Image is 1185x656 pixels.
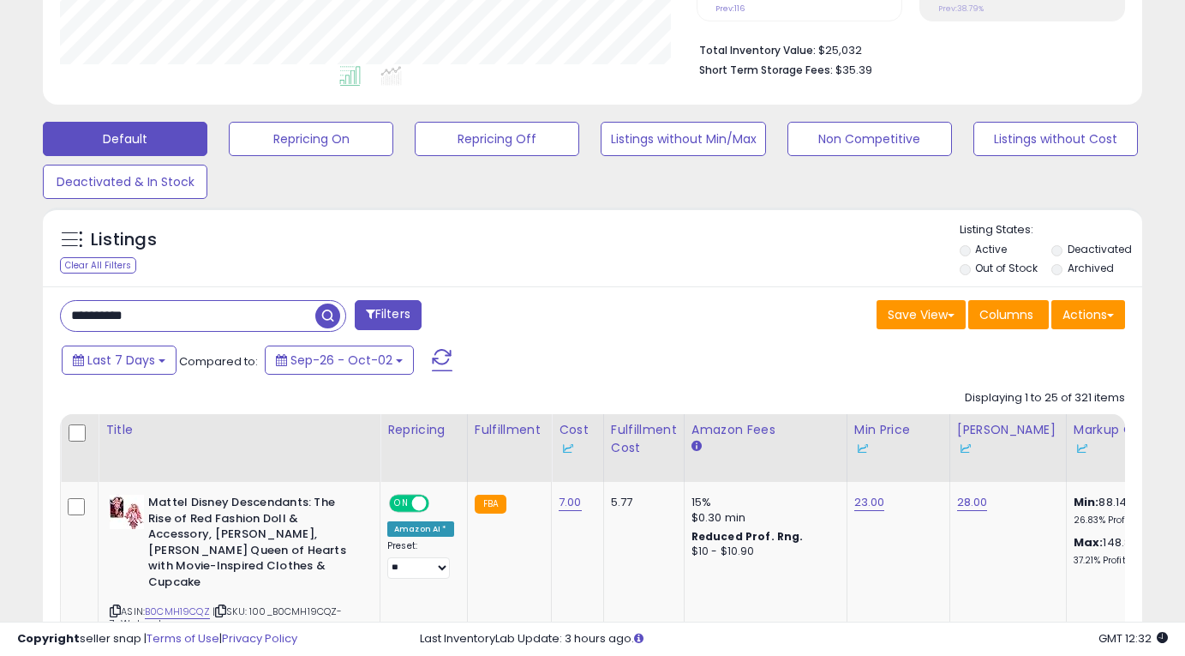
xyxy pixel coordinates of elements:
button: Last 7 Days [62,346,177,375]
div: Amazon Fees [691,421,840,439]
span: 2025-10-10 12:32 GMT [1098,630,1168,647]
div: Amazon AI * [387,521,454,537]
a: B0CMH19CQZ [145,605,210,619]
small: Amazon Fees. [691,439,702,454]
button: Non Competitive [787,122,952,156]
div: Clear All Filters [60,257,136,274]
span: Last 7 Days [87,352,155,369]
img: 518QCRIhtXL._SL40_.jpg [110,495,144,529]
div: seller snap | | [17,631,297,647]
button: Listings without Min/Max [601,122,765,156]
span: Compared to: [179,353,258,370]
small: FBA [475,495,506,514]
span: Columns [979,306,1033,323]
span: Sep-26 - Oct-02 [290,352,392,369]
p: Listing States: [960,222,1142,238]
div: $10 - $10.90 [691,545,834,559]
img: InventoryLab Logo [854,440,871,457]
label: Out of Stock [975,261,1038,275]
button: Actions [1051,300,1125,329]
label: Archived [1068,261,1114,275]
a: 28.00 [957,494,988,511]
div: Min Price [854,421,943,457]
a: 23.00 [854,494,885,511]
span: ON [391,497,412,511]
small: Prev: 116 [715,3,745,14]
button: Deactivated & In Stock [43,165,207,199]
a: Privacy Policy [222,630,297,647]
small: Prev: 38.79% [938,3,984,14]
div: 5.77 [611,495,671,510]
span: OFF [427,497,454,511]
button: Columns [968,300,1049,329]
div: $0.30 min [691,510,834,526]
li: $25,032 [699,39,1112,59]
b: Mattel Disney Descendants: The Rise of Red Fashion Doll & Accessory, [PERSON_NAME], [PERSON_NAME]... [148,495,356,594]
b: Min: [1074,494,1099,510]
button: Sep-26 - Oct-02 [265,346,414,375]
img: InventoryLab Logo [957,440,974,457]
b: Max: [1074,534,1104,551]
button: Repricing Off [415,122,579,156]
b: Total Inventory Value: [699,43,816,57]
button: Listings without Cost [973,122,1138,156]
span: $35.39 [835,62,872,78]
label: Deactivated [1068,242,1132,256]
button: Default [43,122,207,156]
div: Some or all of the values in this column are provided from Inventory Lab. [957,439,1059,457]
div: Fulfillment Cost [611,421,677,457]
div: Displaying 1 to 25 of 321 items [965,390,1125,406]
div: 15% [691,495,834,510]
a: 7.00 [559,494,582,511]
div: Last InventoryLab Update: 3 hours ago. [420,631,1168,647]
label: Active [975,242,1007,256]
img: InventoryLab Logo [559,440,576,457]
div: Fulfillment [475,421,544,439]
b: Reduced Prof. Rng. [691,529,804,544]
div: Title [105,421,373,439]
button: Filters [355,300,422,330]
button: Repricing On [229,122,393,156]
div: Some or all of the values in this column are provided from Inventory Lab. [854,439,943,457]
span: | SKU: 100_B0CMH19CQZ-7_Walmart [110,605,343,630]
div: Cost [559,421,596,457]
h5: Listings [91,228,157,252]
strong: Copyright [17,630,80,647]
b: Short Term Storage Fees: [699,63,833,77]
div: Repricing [387,421,460,439]
div: [PERSON_NAME] [957,421,1059,457]
a: Terms of Use [147,630,219,647]
button: Save View [877,300,966,329]
div: Some or all of the values in this column are provided from Inventory Lab. [559,439,596,457]
img: InventoryLab Logo [1074,440,1091,457]
div: Preset: [387,540,454,579]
